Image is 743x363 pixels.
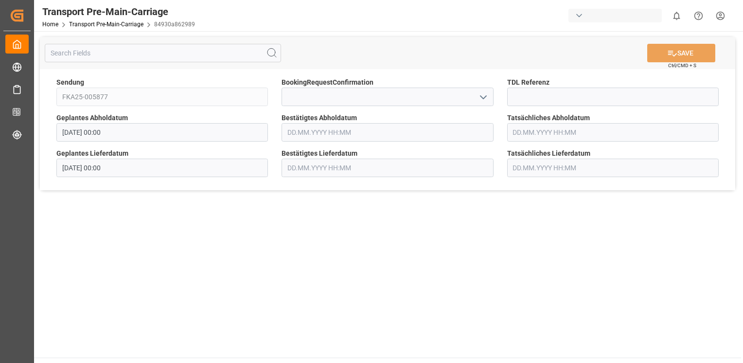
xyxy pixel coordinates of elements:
[56,123,268,142] input: DD.MM.YYYY HH:MM
[507,159,719,177] input: DD.MM.YYYY HH:MM
[282,148,357,159] span: Bestätigtes Lieferdatum
[42,21,58,28] a: Home
[507,148,590,159] span: Tatsächliches Lieferdatum
[507,113,590,123] span: Tatsächliches Abholdatum
[666,5,688,27] button: show 0 new notifications
[69,21,143,28] a: Transport Pre-Main-Carriage
[45,44,281,62] input: Search Fields
[668,62,696,69] span: Ctrl/CMD + S
[688,5,709,27] button: Help Center
[282,113,357,123] span: Bestätigtes Abholdatum
[282,159,493,177] input: DD.MM.YYYY HH:MM
[282,123,493,142] input: DD.MM.YYYY HH:MM
[42,4,195,19] div: Transport Pre-Main-Carriage
[56,113,128,123] span: Geplantes Abholdatum
[282,77,373,88] span: BookingRequestConfirmation
[647,44,715,62] button: SAVE
[475,90,490,105] button: open menu
[507,123,719,142] input: DD.MM.YYYY HH:MM
[507,77,549,88] span: TDL Referenz
[56,159,268,177] input: DD.MM.YYYY HH:MM
[56,148,128,159] span: Geplantes Lieferdatum
[56,77,84,88] span: Sendung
